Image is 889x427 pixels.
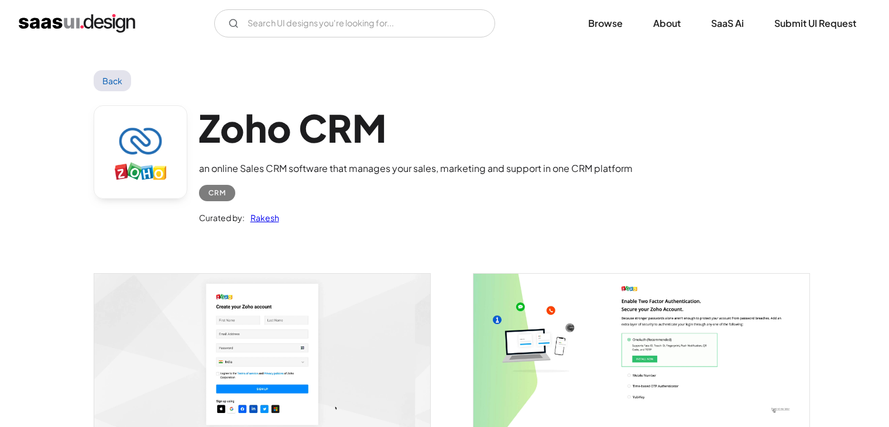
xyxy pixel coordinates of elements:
a: Browse [574,11,637,36]
a: Back [94,70,132,91]
div: an online Sales CRM software that manages your sales, marketing and support in one CRM platform [199,161,633,175]
h1: Zoho CRM [199,105,633,150]
a: Rakesh [245,211,279,225]
a: About [639,11,695,36]
input: Search UI designs you're looking for... [214,9,495,37]
div: CRM [208,186,226,200]
a: SaaS Ai [697,11,758,36]
a: Submit UI Request [760,11,870,36]
div: Curated by: [199,211,245,225]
